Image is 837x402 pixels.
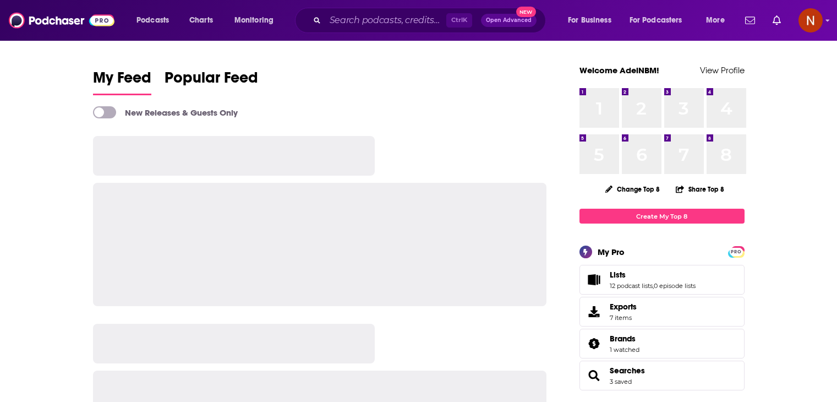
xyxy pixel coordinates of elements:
[583,368,605,383] a: Searches
[516,7,536,17] span: New
[653,282,654,290] span: ,
[598,247,625,257] div: My Pro
[583,304,605,319] span: Exports
[798,8,823,32] img: User Profile
[610,334,636,344] span: Brands
[579,329,745,358] span: Brands
[583,272,605,287] a: Lists
[706,13,725,28] span: More
[768,11,785,30] a: Show notifications dropdown
[630,13,682,28] span: For Podcasters
[481,14,537,27] button: Open AdvancedNew
[305,8,556,33] div: Search podcasts, credits, & more...
[730,248,743,256] span: PRO
[165,68,258,94] span: Popular Feed
[698,12,738,29] button: open menu
[741,11,759,30] a: Show notifications dropdown
[610,282,653,290] a: 12 podcast lists
[610,346,639,354] a: 1 watched
[93,106,238,118] a: New Releases & Guests Only
[700,65,745,75] a: View Profile
[579,361,745,390] span: Searches
[610,314,637,322] span: 7 items
[579,265,745,295] span: Lists
[579,65,659,75] a: Welcome AdelNBM!
[610,270,626,280] span: Lists
[579,209,745,224] a: Create My Top 8
[583,336,605,351] a: Brands
[9,10,114,31] img: Podchaser - Follow, Share and Rate Podcasts
[622,12,698,29] button: open menu
[93,68,151,94] span: My Feed
[798,8,823,32] button: Show profile menu
[568,13,611,28] span: For Business
[227,12,288,29] button: open menu
[165,68,258,95] a: Popular Feed
[798,8,823,32] span: Logged in as AdelNBM
[610,334,639,344] a: Brands
[579,297,745,327] a: Exports
[610,366,645,376] a: Searches
[325,12,446,29] input: Search podcasts, credits, & more...
[610,270,696,280] a: Lists
[610,302,637,312] span: Exports
[675,178,725,200] button: Share Top 8
[189,13,213,28] span: Charts
[560,12,625,29] button: open menu
[136,13,169,28] span: Podcasts
[234,13,273,28] span: Monitoring
[129,12,183,29] button: open menu
[654,282,696,290] a: 0 episode lists
[93,68,151,95] a: My Feed
[182,12,220,29] a: Charts
[446,13,472,28] span: Ctrl K
[610,378,632,385] a: 3 saved
[730,247,743,256] a: PRO
[599,182,667,196] button: Change Top 8
[486,18,532,23] span: Open Advanced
